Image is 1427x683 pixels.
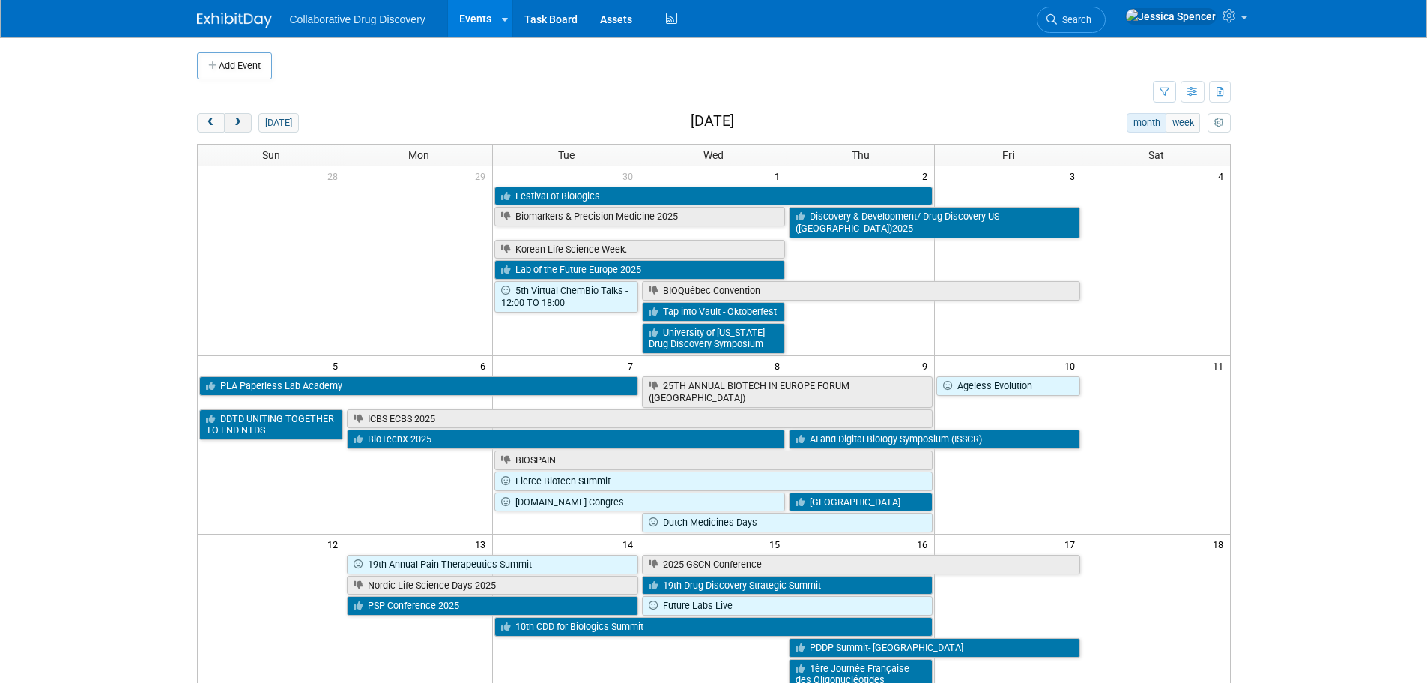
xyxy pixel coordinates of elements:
[703,149,724,161] span: Wed
[326,166,345,185] span: 28
[331,356,345,375] span: 5
[936,376,1080,396] a: Ageless Evolution
[621,535,640,553] span: 14
[789,638,1080,658] a: PDDP Summit- [GEOGRAPHIC_DATA]
[494,207,786,226] a: Biomarkers & Precision Medicine 2025
[494,281,638,312] a: 5th Virtual ChemBio Talks - 12:00 TO 18:00
[347,576,638,595] a: Nordic Life Science Days 2025
[1148,149,1164,161] span: Sat
[1037,7,1106,33] a: Search
[642,376,933,407] a: 25TH ANNUAL BIOTECH IN EUROPE FORUM ([GEOGRAPHIC_DATA])
[1127,113,1166,133] button: month
[494,472,933,491] a: Fierce Biotech Summit
[558,149,575,161] span: Tue
[262,149,280,161] span: Sun
[494,240,786,259] a: Korean Life Science Week.
[347,555,638,574] a: 19th Annual Pain Therapeutics Summit
[768,535,787,553] span: 15
[642,323,786,354] a: University of [US_STATE] Drug Discovery Symposium
[494,451,933,470] a: BIOSPAIN
[642,302,786,322] a: Tap into Vault - Oktoberfest
[1166,113,1200,133] button: week
[642,576,933,595] a: 19th Drug Discovery Strategic Summit
[1002,149,1014,161] span: Fri
[1211,535,1230,553] span: 18
[473,166,492,185] span: 29
[773,356,787,375] span: 8
[494,260,786,280] a: Lab of the Future Europe 2025
[642,513,933,532] a: Dutch Medicines Days
[789,207,1080,238] a: Discovery & Development/ Drug Discovery US ([GEOGRAPHIC_DATA])2025
[224,113,252,133] button: next
[326,535,345,553] span: 12
[1211,356,1230,375] span: 11
[408,149,429,161] span: Mon
[1068,166,1082,185] span: 3
[197,113,225,133] button: prev
[494,493,786,512] a: [DOMAIN_NAME] Congres
[197,52,272,79] button: Add Event
[197,13,272,28] img: ExhibitDay
[494,617,933,637] a: 10th CDD for Biologics Summit
[1214,118,1224,128] i: Personalize Calendar
[1063,356,1082,375] span: 10
[642,555,1081,574] a: 2025 GSCN Conference
[921,356,934,375] span: 9
[773,166,787,185] span: 1
[691,113,734,130] h2: [DATE]
[494,187,933,206] a: Festival of Biologics
[626,356,640,375] span: 7
[789,493,933,512] a: [GEOGRAPHIC_DATA]
[1208,113,1230,133] button: myCustomButton
[1217,166,1230,185] span: 4
[347,409,933,429] a: ICBS ECBS 2025
[258,113,298,133] button: [DATE]
[852,149,870,161] span: Thu
[1063,535,1082,553] span: 17
[479,356,492,375] span: 6
[921,166,934,185] span: 2
[347,596,638,616] a: PSP Conference 2025
[642,281,1081,301] a: BIOQuébec Convention
[1057,14,1091,25] span: Search
[199,376,638,396] a: PLA Paperless Lab Academy
[347,430,786,449] a: BioTechX 2025
[1125,8,1217,25] img: Jessica Spencer
[473,535,492,553] span: 13
[642,596,933,616] a: Future Labs Live
[199,409,343,440] a: DDTD UNITING TOGETHER TO END NTDS
[789,430,1080,449] a: AI and Digital Biology Symposium (ISSCR)
[290,13,425,25] span: Collaborative Drug Discovery
[621,166,640,185] span: 30
[915,535,934,553] span: 16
